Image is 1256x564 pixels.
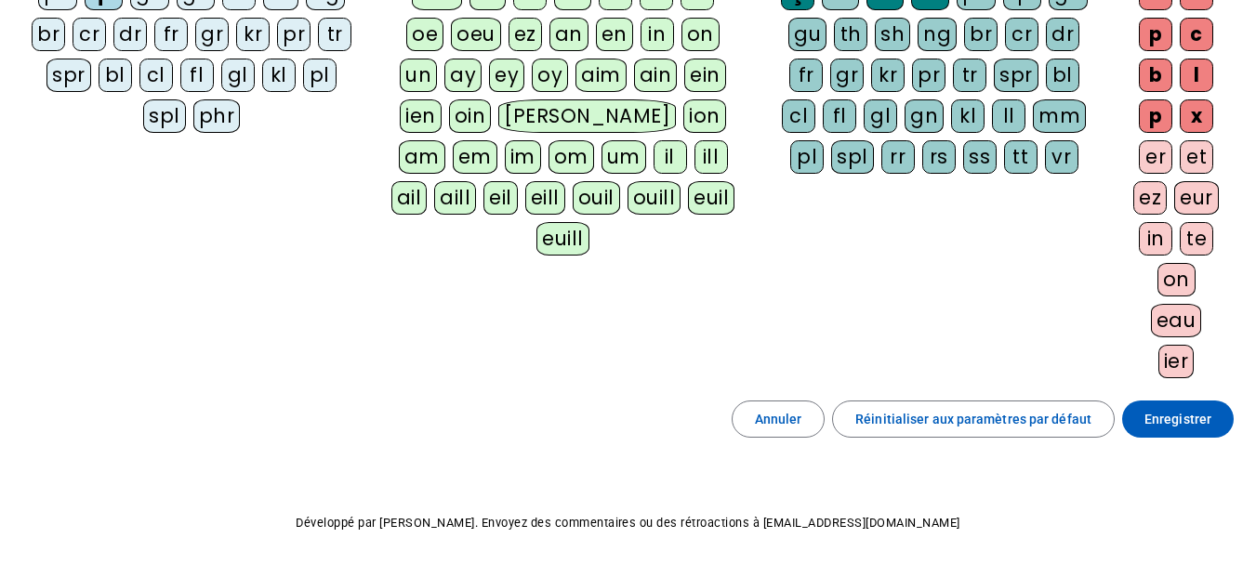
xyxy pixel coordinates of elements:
div: kl [951,99,985,133]
button: Annuler [732,400,826,438]
div: in [641,18,674,51]
div: fr [154,18,188,51]
div: p [1139,18,1172,51]
button: Réinitialiser aux paramètres par défaut [832,400,1115,438]
div: gl [221,59,255,92]
div: ouil [573,181,620,215]
div: vr [1045,140,1078,174]
div: cr [1005,18,1038,51]
div: om [549,140,594,174]
span: Réinitialiser aux paramètres par défaut [855,408,1091,430]
div: pl [790,140,824,174]
div: em [453,140,497,174]
div: br [32,18,65,51]
div: er [1139,140,1172,174]
div: un [400,59,437,92]
div: ay [444,59,482,92]
div: spr [46,59,91,92]
div: fl [823,99,856,133]
div: et [1180,140,1213,174]
div: ain [634,59,678,92]
div: rr [881,140,915,174]
div: cr [73,18,106,51]
div: ien [400,99,442,133]
div: th [834,18,867,51]
div: oeu [451,18,501,51]
div: im [505,140,541,174]
div: ail [391,181,428,215]
div: tr [953,59,986,92]
div: b [1139,59,1172,92]
div: ez [509,18,542,51]
div: kl [262,59,296,92]
div: ion [683,99,726,133]
div: x [1180,99,1213,133]
div: pr [277,18,311,51]
div: ier [1158,345,1195,378]
span: Enregistrer [1144,408,1211,430]
div: eil [483,181,518,215]
div: aim [575,59,627,92]
div: kr [871,59,905,92]
div: cl [782,99,815,133]
div: spl [143,99,186,133]
div: l [1180,59,1213,92]
div: ez [1133,181,1167,215]
div: sh [875,18,910,51]
div: gn [905,99,944,133]
div: am [399,140,445,174]
div: on [681,18,720,51]
div: pr [912,59,945,92]
div: gr [195,18,229,51]
div: [PERSON_NAME] [498,99,676,133]
div: te [1180,222,1213,256]
div: pl [303,59,337,92]
div: kr [236,18,270,51]
div: p [1139,99,1172,133]
div: en [596,18,633,51]
div: in [1139,222,1172,256]
span: Annuler [755,408,802,430]
div: bl [1046,59,1079,92]
div: ein [684,59,726,92]
div: ss [963,140,997,174]
div: eau [1151,304,1202,337]
div: br [964,18,998,51]
div: ey [489,59,524,92]
div: cl [139,59,173,92]
div: ll [992,99,1025,133]
div: spl [831,140,874,174]
div: rs [922,140,956,174]
div: oe [406,18,443,51]
div: c [1180,18,1213,51]
div: mm [1033,99,1086,133]
div: fl [180,59,214,92]
div: spr [994,59,1038,92]
p: Développé par [PERSON_NAME]. Envoyez des commentaires ou des rétroactions à [EMAIL_ADDRESS][DOMAI... [15,512,1241,534]
div: gr [830,59,864,92]
div: oin [449,99,492,133]
div: ouill [628,181,681,215]
div: gu [788,18,826,51]
button: Enregistrer [1122,400,1234,438]
div: eur [1174,181,1219,215]
div: ng [918,18,957,51]
div: eill [525,181,565,215]
div: euill [536,222,588,256]
div: oy [532,59,568,92]
div: phr [193,99,241,133]
div: tr [318,18,351,51]
div: aill [434,181,476,215]
div: euil [688,181,734,215]
div: tt [1004,140,1038,174]
div: um [602,140,646,174]
div: fr [789,59,823,92]
div: gl [864,99,897,133]
div: dr [1046,18,1079,51]
div: ill [694,140,728,174]
div: on [1157,263,1196,296]
div: dr [113,18,147,51]
div: bl [99,59,132,92]
div: an [549,18,588,51]
div: il [654,140,687,174]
